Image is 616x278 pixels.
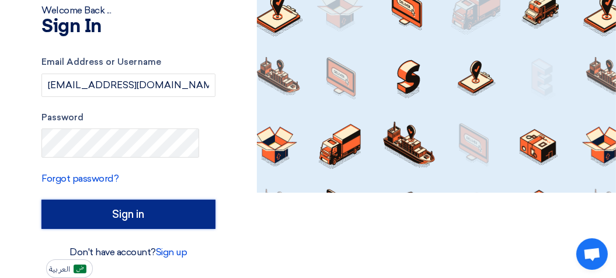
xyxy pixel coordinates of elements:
[41,111,215,124] label: Password
[41,200,215,229] input: Sign in
[576,238,608,270] div: Open chat
[41,18,215,36] h1: Sign In
[156,246,187,258] a: Sign up
[46,259,93,278] button: العربية
[41,245,215,259] div: Don't have account?
[41,4,215,18] div: Welcome Back ...
[41,173,119,184] a: Forgot password?
[49,265,70,273] span: العربية
[41,55,215,69] label: Email Address or Username
[74,265,86,273] img: ar-AR.png
[41,74,215,97] input: Enter your business email or username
